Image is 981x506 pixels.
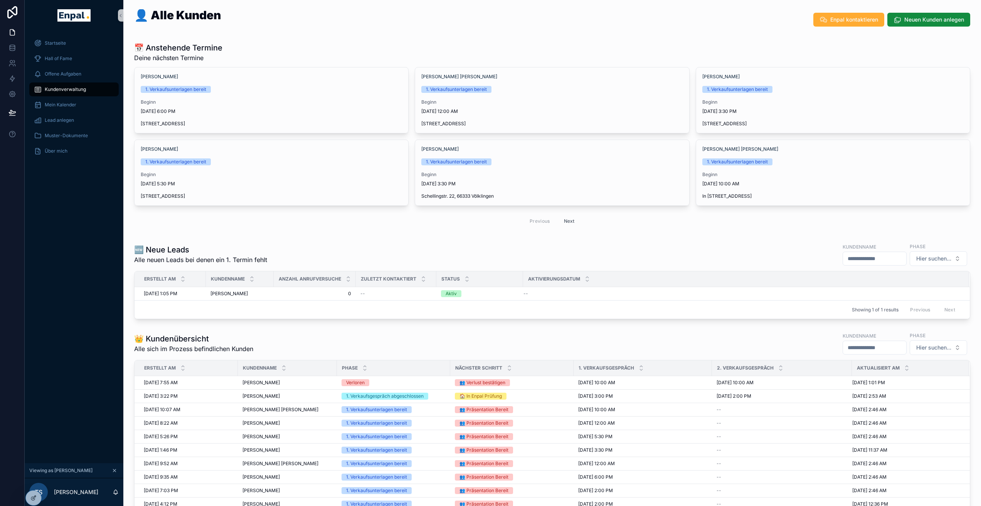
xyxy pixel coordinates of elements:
[852,474,887,480] span: [DATE] 2:46 AM
[144,393,233,399] a: [DATE] 3:22 PM
[45,148,67,154] span: Über mich
[342,379,446,386] a: Verloren
[717,461,847,467] a: --
[459,487,508,494] div: 👥 Präsentation Bereit
[144,407,233,413] a: [DATE] 10:07 AM
[910,251,967,266] button: Select Button
[144,474,178,480] span: [DATE] 9:35 AM
[421,181,683,187] span: [DATE] 3:30 PM
[141,74,178,80] span: [PERSON_NAME]
[346,433,407,440] div: 1. Verkaufsunterlagen bereit
[717,407,721,413] span: --
[134,344,253,353] span: Alle sich im Prozess befindlichen Kunden
[242,461,318,467] span: [PERSON_NAME] [PERSON_NAME]
[578,380,707,386] a: [DATE] 10:00 AM
[852,380,960,386] a: [DATE] 1:01 PM
[421,193,683,199] span: Schellingstr. 22, 66333 Völklingen
[578,488,613,494] span: [DATE] 2:00 PM
[852,488,887,494] span: [DATE] 2:46 AM
[242,488,332,494] a: [PERSON_NAME]
[346,379,365,386] div: Verloren
[144,407,180,413] span: [DATE] 10:07 AM
[134,9,221,21] h1: 👤 Alle Kunden
[455,420,569,427] a: 👥 Präsentation Bereit
[426,86,487,93] div: 1. Verkaufsunterlagen bereit
[852,447,887,453] span: [DATE] 11:37 AM
[45,102,76,108] span: Mein Kalender
[144,488,178,494] span: [DATE] 7:03 PM
[29,144,119,158] a: Über mich
[852,380,885,386] span: [DATE] 1:01 PM
[141,181,402,187] span: [DATE] 5:30 PM
[717,474,847,480] a: --
[830,16,878,24] span: Enpal kontaktieren
[141,99,402,105] span: Beginn
[29,129,119,143] a: Muster-Dokumente
[702,99,964,105] span: Beginn
[29,36,119,50] a: Startseite
[144,291,177,297] span: [DATE] 1:05 PM
[45,55,72,62] span: Hall of Fame
[523,291,960,297] a: --
[852,407,960,413] a: [DATE] 2:46 AM
[852,393,960,399] a: [DATE] 2:53 AM
[578,420,707,426] a: [DATE] 12:00 AM
[144,434,178,440] span: [DATE] 5:26 PM
[242,393,280,399] span: [PERSON_NAME]
[702,171,964,178] span: Beginn
[578,461,615,467] span: [DATE] 12:00 AM
[360,291,365,297] span: --
[421,99,683,105] span: Beginn
[45,86,86,92] span: Kundenverwaltung
[578,393,707,399] a: [DATE] 3:00 PM
[29,98,119,112] a: Mein Kalender
[134,53,222,62] span: Deine nächsten Termine
[342,393,446,400] a: 1. Verkaufsgespräch abgeschlossen
[455,406,569,413] a: 👥 Präsentation Bereit
[717,393,751,399] span: [DATE] 2:00 PM
[916,255,951,262] span: Hier suchen...
[35,488,42,497] span: TS
[578,380,615,386] span: [DATE] 10:00 AM
[852,474,960,480] a: [DATE] 2:46 AM
[145,86,206,93] div: 1. Verkaufsunterlagen bereit
[702,121,964,127] span: [STREET_ADDRESS]
[578,407,615,413] span: [DATE] 10:00 AM
[559,215,580,227] button: Next
[242,420,280,426] span: [PERSON_NAME]
[342,487,446,494] a: 1. Verkaufsunterlagen bereit
[29,82,119,96] a: Kundenverwaltung
[843,332,876,339] label: Kundenname
[455,460,569,467] a: 👥 Präsentation Bereit
[441,290,518,297] a: Aktiv
[421,146,459,152] a: [PERSON_NAME]
[144,474,233,480] a: [DATE] 9:35 AM
[578,474,613,480] span: [DATE] 6:00 PM
[144,291,201,297] a: [DATE] 1:05 PM
[702,74,740,80] a: [PERSON_NAME]
[45,133,88,139] span: Muster-Dokumente
[242,407,332,413] a: [PERSON_NAME] [PERSON_NAME]
[455,433,569,440] a: 👥 Präsentation Bereit
[910,340,967,355] button: Select Button
[717,380,754,386] span: [DATE] 10:00 AM
[459,460,508,467] div: 👥 Präsentation Bereit
[707,158,768,165] div: 1. Verkaufsunterlagen bereit
[242,434,332,440] a: [PERSON_NAME]
[45,71,81,77] span: Offene Aufgaben
[342,474,446,481] a: 1. Verkaufsunterlagen bereit
[421,74,497,80] span: [PERSON_NAME] [PERSON_NAME]
[578,447,707,453] a: [DATE] 3:30 PM
[134,42,222,53] h1: 📅 Anstehende Termine
[455,447,569,454] a: 👥 Präsentation Bereit
[242,447,332,453] a: [PERSON_NAME]
[578,488,707,494] a: [DATE] 2:00 PM
[578,474,707,480] a: [DATE] 6:00 PM
[578,447,612,453] span: [DATE] 3:30 PM
[717,407,847,413] a: --
[242,474,280,480] span: [PERSON_NAME]
[421,121,683,127] span: [STREET_ADDRESS]
[242,420,332,426] a: [PERSON_NAME]
[455,379,569,386] a: 👥 Verlust bestätigen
